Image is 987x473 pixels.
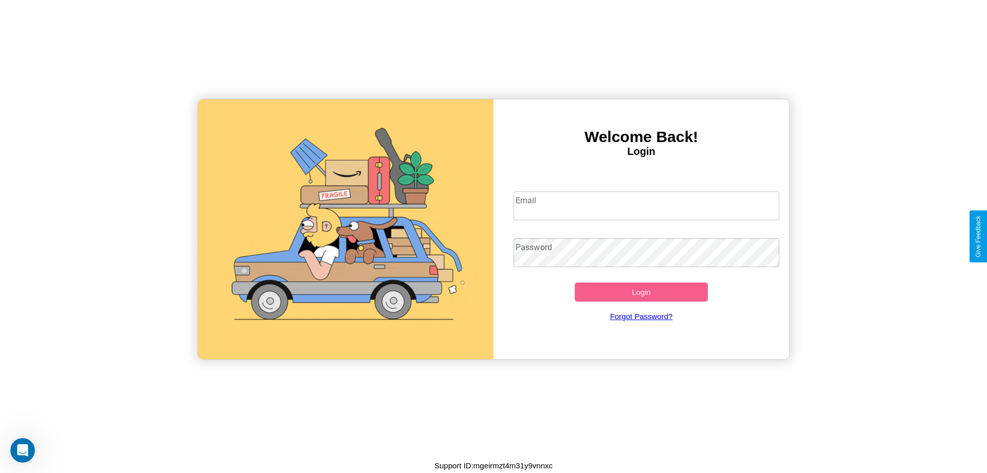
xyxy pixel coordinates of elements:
[434,459,553,472] p: Support ID: mgeirmzt4m31y9vnnxc
[508,302,775,331] a: Forgot Password?
[493,128,789,146] h3: Welcome Back!
[198,99,493,359] img: gif
[10,438,35,463] iframe: Intercom live chat
[575,283,708,302] button: Login
[975,216,982,257] div: Give Feedback
[493,146,789,157] h4: Login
